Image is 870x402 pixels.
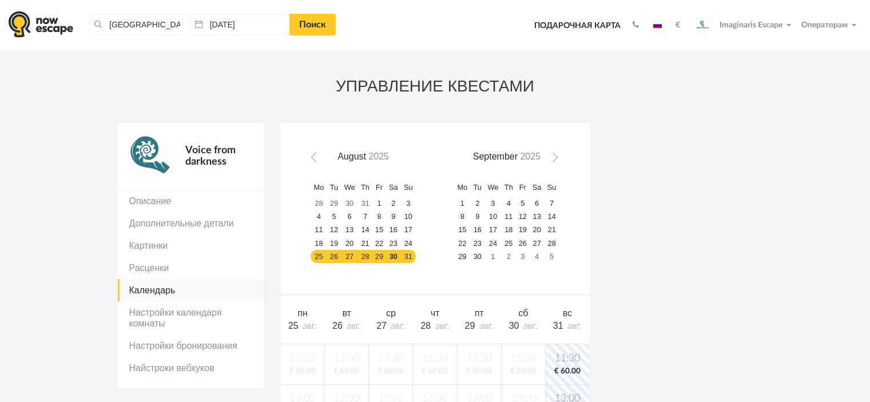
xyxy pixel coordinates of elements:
a: 1 [372,197,386,210]
a: 3 [484,197,502,210]
a: 19 [516,224,530,237]
a: 26 [327,250,341,263]
a: 12 [327,224,341,237]
a: 15 [372,224,386,237]
a: 23 [470,237,484,250]
a: 29 [372,250,386,263]
span: € 60.00 [548,366,587,377]
a: Prev [309,152,325,168]
span: 2025 [368,152,389,161]
a: 28 [358,250,372,263]
div: Voice from darkness [173,134,252,178]
a: 10 [401,210,416,224]
button: Операторам [799,19,861,31]
span: 25 [288,321,299,331]
a: 18 [311,237,327,250]
span: 27 [376,321,387,331]
a: 12 [516,210,530,224]
span: Prev [313,155,322,164]
span: авг. [391,321,405,331]
a: 21 [358,237,372,250]
span: Операторам [801,21,848,29]
span: Wednesday [487,183,498,192]
a: 7 [358,210,372,224]
span: Thursday [361,183,370,192]
a: 22 [454,237,470,250]
a: 17 [484,224,502,237]
span: сб [518,308,528,318]
a: 14 [545,210,559,224]
a: 30 [386,250,401,263]
a: 4 [502,197,516,210]
span: авг. [479,321,494,331]
a: Расценки [118,257,264,279]
a: 30 [470,250,484,263]
button: Imaginaris Escape [689,14,796,37]
a: 30 [341,197,358,210]
a: 4 [311,210,327,224]
a: 25 [311,250,327,263]
span: вс [563,308,572,318]
span: Sunday [547,183,557,192]
span: авг. [523,321,538,331]
span: авг. [435,321,450,331]
a: Найстроки вебхуков [118,357,264,379]
a: 16 [470,224,484,237]
span: Tuesday [330,183,338,192]
a: 24 [484,237,502,250]
span: Friday [376,183,383,192]
h3: УПРАВЛЕНИЕ КВЕСТАМИ [118,78,753,95]
a: 6 [530,197,545,210]
a: 18 [502,224,516,237]
a: 26 [516,237,530,250]
a: 20 [530,224,545,237]
span: Next [548,155,557,164]
a: Картинки [118,234,264,257]
img: ru.jpg [653,22,662,28]
a: 1 [484,250,502,263]
a: 3 [516,250,530,263]
span: авг. [347,321,361,331]
a: 5 [545,250,559,263]
a: 4 [530,250,545,263]
span: Imaginaris Escape [720,19,782,29]
span: пн [297,308,308,318]
span: Friday [519,183,526,192]
a: 14 [358,224,372,237]
a: 2 [470,197,484,210]
span: вт [342,308,351,318]
a: 8 [454,210,470,224]
a: Поиск [289,14,336,35]
a: Next [545,152,561,168]
span: Saturday [389,183,398,192]
span: Tuesday [474,183,482,192]
span: авг. [303,321,317,331]
a: 29 [454,250,470,263]
span: 31 [553,321,563,331]
a: 27 [530,237,545,250]
a: 20 [341,237,358,250]
img: logo [9,11,73,38]
span: Thursday [504,183,513,192]
a: 5 [516,197,530,210]
input: Дата [189,14,290,35]
span: August [337,152,366,161]
a: Дополнительные детали [118,212,264,234]
span: Monday [314,183,324,192]
a: 13 [530,210,545,224]
a: 29 [327,197,341,210]
a: Настройки бронирования [118,335,264,357]
span: Wednesday [344,183,355,192]
span: Monday [457,183,467,192]
a: 9 [470,210,484,224]
a: 2 [502,250,516,263]
span: 28 [420,321,431,331]
a: 17 [401,224,416,237]
a: Описание [118,190,264,212]
a: 16 [386,224,401,237]
span: Sunday [404,183,413,192]
input: Город или название квеста [89,14,189,35]
a: 13 [341,224,358,237]
a: 21 [545,224,559,237]
a: 7 [545,197,559,210]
